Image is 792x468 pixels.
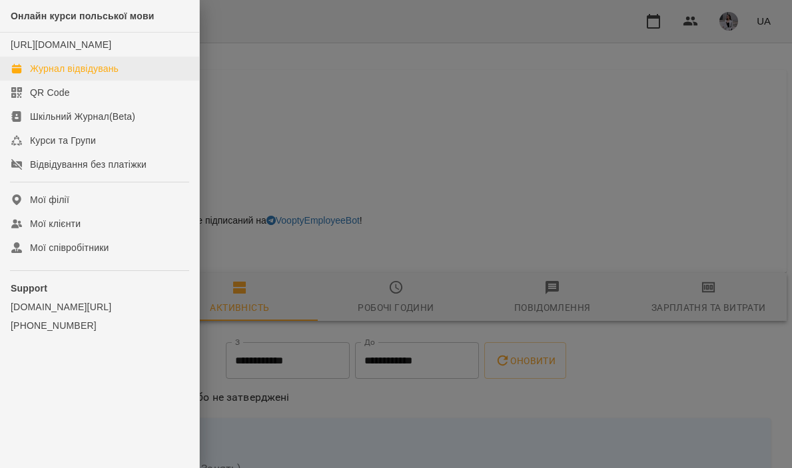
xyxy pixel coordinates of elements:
div: Мої співробітники [30,241,109,254]
a: [DOMAIN_NAME][URL] [11,300,189,314]
span: Онлайн курси польської мови [11,11,155,21]
a: [PHONE_NUMBER] [11,319,189,332]
div: Мої філії [30,193,69,206]
div: QR Code [30,86,70,99]
div: Відвідування без платіжки [30,158,147,171]
div: Журнал відвідувань [30,62,119,75]
div: Курси та Групи [30,134,96,147]
div: Мої клієнти [30,217,81,230]
p: Support [11,282,189,295]
div: Шкільний Журнал(Beta) [30,110,135,123]
a: [URL][DOMAIN_NAME] [11,39,111,50]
